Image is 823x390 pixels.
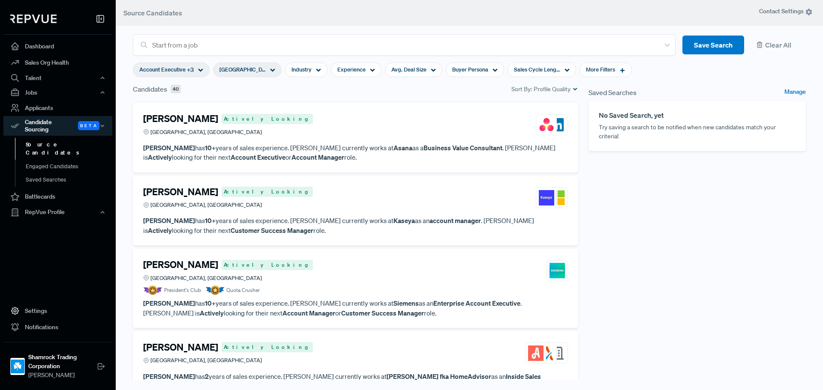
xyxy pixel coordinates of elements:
[3,38,112,54] a: Dashboard
[205,299,216,307] strong: 10+
[171,85,181,94] span: 40
[751,36,806,55] button: Clear All
[205,216,216,225] strong: 10+
[430,216,481,225] strong: account manager
[143,216,568,235] p: has years of sales experience. [PERSON_NAME] currently works at as an . [PERSON_NAME] is looking ...
[226,286,260,294] span: Quota Crusher
[231,226,313,235] strong: Customer Success Manager
[528,345,544,361] img: Angi
[550,117,565,132] img: LinkedIn
[143,342,218,353] h4: [PERSON_NAME]
[3,116,112,136] div: Candidate Sourcing
[143,372,195,381] strong: [PERSON_NAME]
[222,187,313,197] span: Actively Looking
[3,342,112,383] a: Shamrock Trading CorporationShamrock Trading Corporation[PERSON_NAME]
[143,143,568,162] p: has years of sales experience. [PERSON_NAME] currently works at as a . [PERSON_NAME] is looking f...
[291,65,312,74] span: Industry
[10,15,57,23] img: RepVue
[433,299,520,307] strong: Enterprise Account Executive
[205,372,209,381] strong: 2
[143,186,218,197] h4: [PERSON_NAME]
[589,87,637,98] span: Saved Searches
[784,87,806,98] a: Manage
[222,260,313,270] span: Actively Looking
[3,85,112,100] button: Jobs
[222,342,313,352] span: Actively Looking
[3,205,112,220] button: RepVue Profile
[3,71,112,85] button: Talent
[539,190,554,205] img: Kaseya
[123,9,182,17] span: Source Candidates
[3,54,112,71] a: Sales Org Health
[15,173,124,187] a: Saved Searches
[143,299,195,307] strong: [PERSON_NAME]
[539,345,554,361] img: Avalara
[143,286,162,295] img: President Badge
[150,274,262,282] span: [GEOGRAPHIC_DATA], [GEOGRAPHIC_DATA]
[3,319,112,335] a: Notifications
[514,65,560,74] span: Sales Cycle Length
[150,128,262,136] span: [GEOGRAPHIC_DATA], [GEOGRAPHIC_DATA]
[3,303,112,319] a: Settings
[393,216,415,225] strong: Kaseya
[219,65,266,74] span: [GEOGRAPHIC_DATA], [GEOGRAPHIC_DATA]
[164,286,201,294] span: President's Club
[143,298,568,318] p: has years of sales experience. [PERSON_NAME] currently works at as an . [PERSON_NAME] is looking ...
[3,189,112,205] a: Battlecards
[150,201,262,209] span: [GEOGRAPHIC_DATA], [GEOGRAPHIC_DATA]
[534,85,571,94] span: Profile Quality
[452,65,488,74] span: Buyer Persona
[200,309,224,317] strong: Actively
[599,123,796,141] p: Try saving a search to be notified when new candidates match your criteria!
[393,299,419,307] strong: Siemens
[337,65,366,74] span: Experience
[759,7,813,16] span: Contact Settings
[393,143,412,152] strong: Asana
[78,121,99,130] span: Beta
[143,216,195,225] strong: [PERSON_NAME]
[682,36,744,55] button: Save Search
[15,160,124,173] a: Engaged Candidates
[341,309,424,317] strong: Customer Success Manager
[231,153,285,161] strong: Account Executive
[550,263,565,278] img: Siemens
[28,353,97,371] strong: Shamrock Trading Corporation
[205,143,216,152] strong: 10+
[539,117,554,132] img: Asana
[282,309,335,317] strong: Account Manager
[148,153,172,161] strong: Actively
[3,100,112,116] a: Applicants
[143,143,195,152] strong: [PERSON_NAME]
[150,356,262,364] span: [GEOGRAPHIC_DATA], [GEOGRAPHIC_DATA]
[387,372,491,381] strong: [PERSON_NAME] fka HomeAdvisor
[3,116,112,136] button: Candidate Sourcing Beta
[599,111,796,119] h6: No Saved Search, yet
[15,138,124,160] a: Source Candidates
[187,65,194,74] span: + 3
[11,360,24,373] img: Shamrock Trading Corporation
[133,84,167,94] span: Candidates
[28,371,97,380] span: [PERSON_NAME]
[143,113,218,124] h4: [PERSON_NAME]
[550,190,565,205] img: Microsoft
[148,226,172,235] strong: Actively
[586,65,615,74] span: More Filters
[139,65,186,74] span: Account Executive
[511,85,578,94] div: Sort By:
[143,259,218,270] h4: [PERSON_NAME]
[205,286,225,295] img: Quota Badge
[391,65,427,74] span: Avg. Deal Size
[424,143,502,152] strong: Business Value Consultant
[222,114,313,124] span: Actively Looking
[291,153,344,161] strong: Account Manager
